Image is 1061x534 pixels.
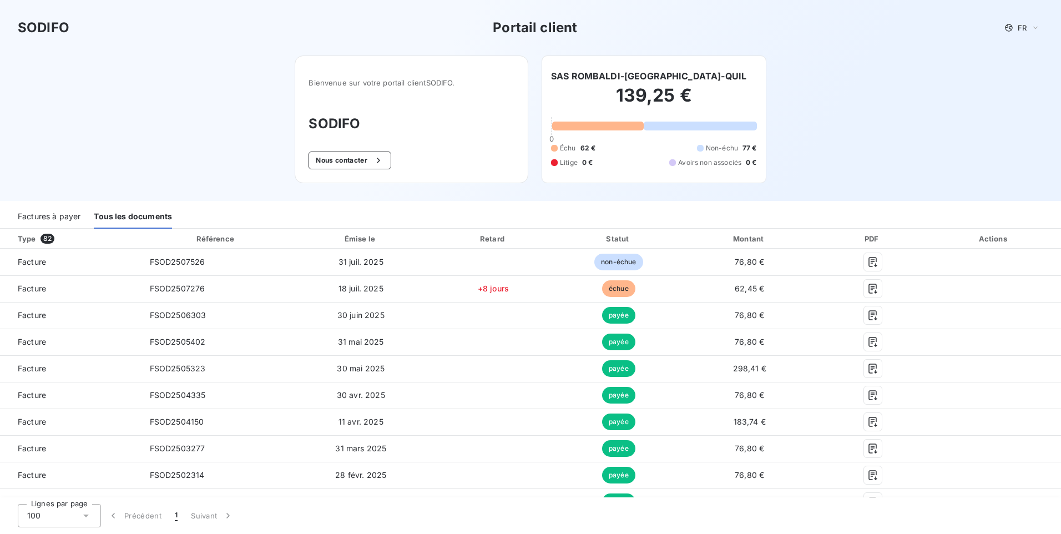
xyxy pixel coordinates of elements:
span: payée [602,334,635,350]
span: 11 avr. 2025 [338,417,383,426]
span: payée [602,414,635,430]
span: FSOD2505402 [150,337,206,346]
span: 0 € [746,158,756,168]
div: Retard [432,233,555,244]
span: FSOD2504335 [150,390,206,400]
span: 76,80 € [735,470,764,480]
span: 31 juil. 2025 [338,257,383,266]
span: 31 mai 2025 [338,337,384,346]
div: Référence [196,234,234,243]
span: Avoirs non associés [678,158,741,168]
button: Suivant [184,504,240,527]
span: 0 [549,134,554,143]
span: Litige [560,158,578,168]
span: 0 € [582,158,593,168]
span: 203,96 € [732,497,767,506]
span: payée [602,493,635,510]
button: Précédent [101,504,168,527]
span: FR [1018,23,1027,32]
h2: 139,25 € [551,84,757,118]
span: 82 [41,234,54,244]
span: 31 mars 2025 [335,444,386,453]
div: Montant [683,233,816,244]
span: 183,74 € [734,417,766,426]
span: 30 juin 2025 [337,310,385,320]
span: 76,80 € [735,310,764,320]
span: 298,41 € [733,364,766,373]
span: 76,80 € [735,337,764,346]
span: Facture [9,443,132,454]
span: Échu [560,143,576,153]
h3: SODIFO [309,114,514,134]
h3: SODIFO [18,18,69,38]
span: Facture [9,363,132,374]
span: FSOD2507276 [150,284,205,293]
span: Facture [9,416,132,427]
span: Facture [9,390,132,401]
span: 28 févr. 2025 [335,470,386,480]
span: 26 févr. 2025 [335,497,386,506]
button: Nous contacter [309,152,391,169]
span: 76,80 € [735,444,764,453]
button: 1 [168,504,184,527]
span: 18 juil. 2025 [338,284,383,293]
div: Factures à payer [18,205,80,229]
span: FSOD2502314 [150,470,205,480]
span: FSOD2502198 [150,497,205,506]
span: 100 [27,510,41,521]
h3: Portail client [493,18,577,38]
span: échue [602,280,635,297]
div: Tous les documents [94,205,172,229]
span: 62 € [580,143,596,153]
span: payée [602,440,635,457]
div: Actions [929,233,1059,244]
span: 62,45 € [735,284,764,293]
span: Bienvenue sur votre portail client SODIFO . [309,78,514,87]
span: payée [602,387,635,404]
span: FSOD2506303 [150,310,206,320]
span: payée [602,467,635,483]
span: 76,80 € [735,257,764,266]
span: payée [602,360,635,377]
span: FSOD2504150 [150,417,204,426]
span: Non-échu [706,143,738,153]
span: FSOD2507526 [150,257,205,266]
div: Émise le [294,233,428,244]
span: Facture [9,256,132,268]
span: 77 € [742,143,757,153]
span: +8 jours [478,284,509,293]
h6: SAS ROMBALDI-[GEOGRAPHIC_DATA]-QUIL [551,69,746,83]
span: Facture [9,336,132,347]
div: Statut [559,233,678,244]
span: 1 [175,510,178,521]
span: Facture [9,496,132,507]
span: non-échue [594,254,643,270]
span: Facture [9,470,132,481]
span: payée [602,307,635,324]
span: FSOD2505323 [150,364,206,373]
div: PDF [821,233,925,244]
span: 76,80 € [735,390,764,400]
span: 30 avr. 2025 [337,390,385,400]
span: 30 mai 2025 [337,364,385,373]
span: Facture [9,310,132,321]
span: FSOD2503277 [150,444,205,453]
div: Type [11,233,139,244]
span: Facture [9,283,132,294]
